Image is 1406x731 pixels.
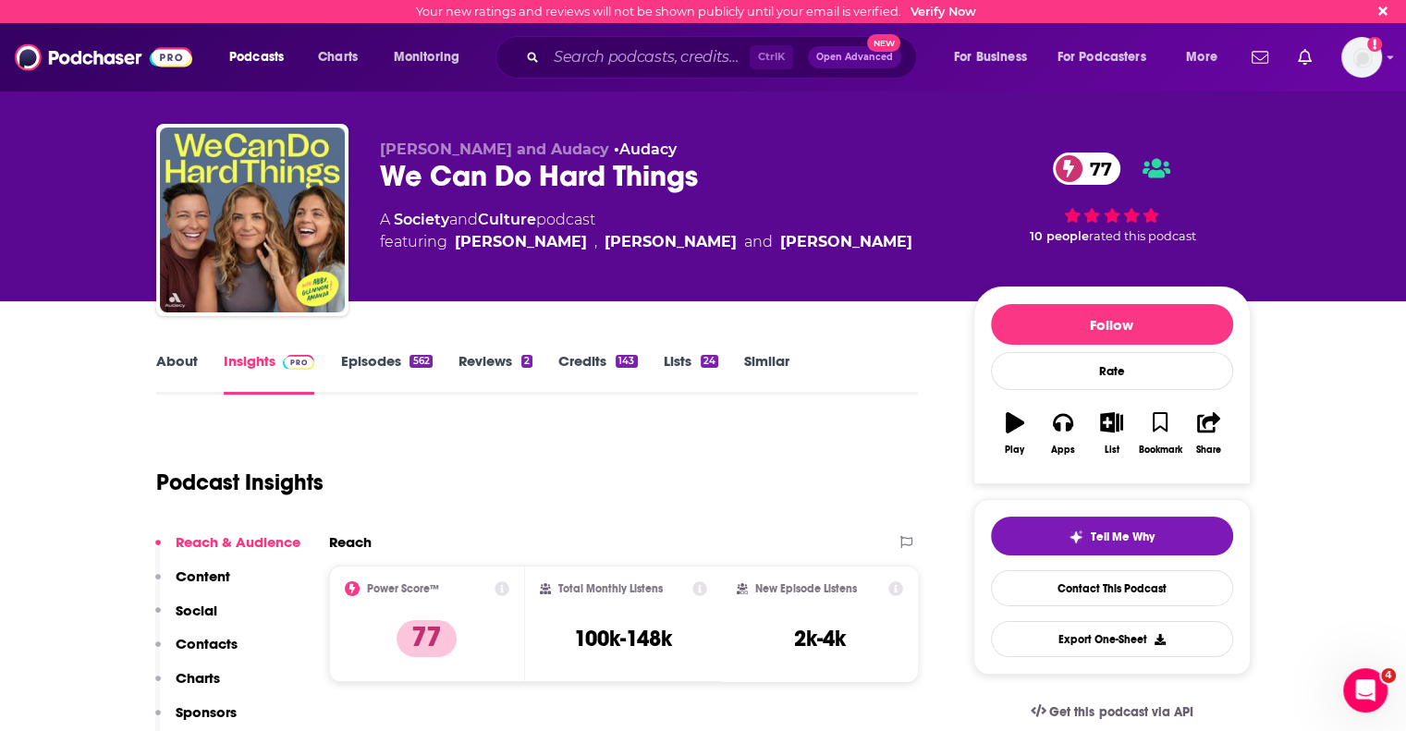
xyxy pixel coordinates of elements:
[973,140,1251,255] div: 77 10 peoplerated this podcast
[954,44,1027,70] span: For Business
[521,355,532,368] div: 2
[329,533,372,551] h2: Reach
[808,46,901,68] button: Open AdvancedNew
[605,231,737,253] div: [PERSON_NAME]
[867,34,900,52] span: New
[176,635,238,652] p: Contacts
[1196,445,1221,456] div: Share
[176,703,237,721] p: Sponsors
[701,355,718,368] div: 24
[513,36,935,79] div: Search podcasts, credits, & more...
[394,211,449,228] a: Society
[941,43,1050,72] button: open menu
[614,140,677,158] span: •
[1030,229,1089,243] span: 10 people
[1005,445,1024,456] div: Play
[416,5,976,18] div: Your new ratings and reviews will not be shown publicly until your email is verified.
[546,43,750,72] input: Search podcasts, credits, & more...
[574,625,672,652] h3: 100k-148k
[380,209,912,253] div: A podcast
[755,582,857,595] h2: New Episode Listens
[1045,43,1173,72] button: open menu
[816,53,893,62] span: Open Advanced
[176,533,300,551] p: Reach & Audience
[1341,37,1382,78] button: Show profile menu
[1341,37,1382,78] img: User Profile
[1367,37,1382,52] svg: Email not verified
[156,469,324,496] h1: Podcast Insights
[1341,37,1382,78] span: Logged in as londonmking
[155,669,220,703] button: Charts
[449,211,478,228] span: and
[911,5,976,18] a: Verify Now
[1058,44,1146,70] span: For Podcasters
[1053,152,1121,185] a: 77
[558,352,637,395] a: Credits143
[991,352,1233,390] div: Rate
[155,567,230,602] button: Content
[224,352,315,395] a: InsightsPodchaser Pro
[991,304,1233,345] button: Follow
[1244,42,1276,73] a: Show notifications dropdown
[160,128,345,312] img: We Can Do Hard Things
[397,620,457,657] p: 77
[664,352,718,395] a: Lists24
[1105,445,1119,456] div: List
[750,45,793,69] span: Ctrl K
[1071,152,1121,185] span: 77
[1049,704,1192,720] span: Get this podcast via API
[1173,43,1241,72] button: open menu
[283,355,315,370] img: Podchaser Pro
[380,140,609,158] span: [PERSON_NAME] and Audacy
[155,533,300,567] button: Reach & Audience
[176,567,230,585] p: Content
[1186,44,1217,70] span: More
[156,352,198,395] a: About
[991,621,1233,657] button: Export One-Sheet
[794,625,846,652] h3: 2k-4k
[380,231,912,253] span: featuring
[458,352,532,395] a: Reviews2
[155,635,238,669] button: Contacts
[1087,400,1135,467] button: List
[1069,530,1083,544] img: tell me why sparkle
[744,352,789,395] a: Similar
[1184,400,1232,467] button: Share
[991,570,1233,606] a: Contact This Podcast
[176,669,220,687] p: Charts
[394,44,459,70] span: Monitoring
[1136,400,1184,467] button: Bookmark
[616,355,637,368] div: 143
[1138,445,1181,456] div: Bookmark
[229,44,284,70] span: Podcasts
[216,43,308,72] button: open menu
[340,352,432,395] a: Episodes562
[991,400,1039,467] button: Play
[1343,668,1388,713] iframe: Intercom live chat
[744,231,773,253] span: and
[619,140,677,158] a: Audacy
[558,582,663,595] h2: Total Monthly Listens
[1089,229,1196,243] span: rated this podcast
[367,582,439,595] h2: Power Score™
[1290,42,1319,73] a: Show notifications dropdown
[594,231,597,253] span: ,
[176,602,217,619] p: Social
[1381,668,1396,683] span: 4
[381,43,483,72] button: open menu
[1051,445,1075,456] div: Apps
[155,602,217,636] button: Social
[780,231,912,253] a: Amanda Doyle
[478,211,536,228] a: Culture
[991,517,1233,555] button: tell me why sparkleTell Me Why
[455,231,587,253] a: Glennon Doyle
[306,43,369,72] a: Charts
[15,40,192,75] img: Podchaser - Follow, Share and Rate Podcasts
[318,44,358,70] span: Charts
[1091,530,1155,544] span: Tell Me Why
[410,355,432,368] div: 562
[1039,400,1087,467] button: Apps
